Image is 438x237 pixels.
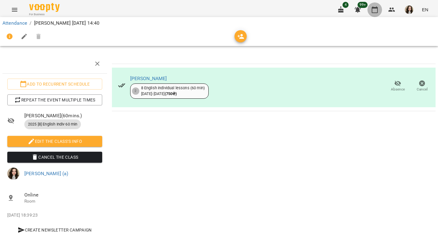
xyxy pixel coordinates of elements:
[7,168,19,180] img: ebd0ea8fb81319dcbaacf11cd4698c16.JPG
[132,87,139,95] div: 2
[2,20,27,26] a: Attendance
[410,78,434,95] button: Cancel
[7,212,102,218] p: [DATE] 18:39:23
[29,12,60,16] span: For Business
[24,198,102,204] p: Room
[29,3,60,12] img: Voopty Logo
[386,78,410,95] button: Absence
[24,191,102,199] span: Online
[417,87,428,92] span: Cancel
[24,171,68,176] a: [PERSON_NAME] (а)
[7,136,102,147] button: Edit the class's Info
[24,122,81,127] span: 2025 [8] English Indiv 60 min
[165,91,177,96] b: ( 750 ₴ )
[12,80,97,88] span: Add to recurrent schedule
[342,2,349,8] span: 4
[422,6,428,13] span: EN
[30,19,31,27] li: /
[7,79,102,90] button: Add to recurrent schedule
[7,152,102,163] button: Cancel the class
[10,226,100,234] span: Create Newsletter Campaign
[24,112,102,119] span: [PERSON_NAME] ( 60 mins. )
[7,2,22,17] button: Menu
[34,19,100,27] p: [PERSON_NAME] [DATE] 14:40
[12,96,97,104] span: Repeat the event multiple times
[7,94,102,105] button: Repeat the event multiple times
[405,5,413,14] img: ebd0ea8fb81319dcbaacf11cd4698c16.JPG
[130,76,167,81] a: [PERSON_NAME]
[2,19,436,27] nav: breadcrumb
[141,85,205,97] div: 8 English individual lessons (60 min) [DATE] - [DATE]
[12,138,97,145] span: Edit the class's Info
[12,154,97,161] span: Cancel the class
[419,4,431,15] button: EN
[358,2,368,8] span: 99+
[391,87,405,92] span: Absence
[7,225,102,235] button: Create Newsletter Campaign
